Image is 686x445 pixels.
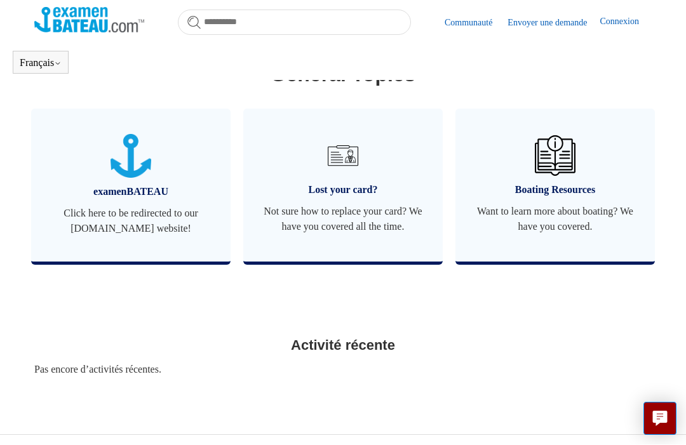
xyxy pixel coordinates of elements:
input: Rechercher [178,10,411,36]
img: 01JHREV2E6NG3DHE8VTG8QH796 [535,136,575,176]
span: Want to learn more about boating? We have you covered. [474,204,636,235]
a: examenBATEAU Click here to be redirected to our [DOMAIN_NAME] website! [31,109,231,262]
img: 01JTNN85WSQ5FQ6HNXPDSZ7SRA [111,135,151,178]
a: Lost your card? Not sure how to replace your card? We have you covered all the time. [243,109,443,262]
div: Pas encore d’activités récentes. [34,362,652,378]
button: Français [20,58,62,69]
a: Connexion [600,15,652,30]
span: Lost your card? [262,183,424,198]
a: Boating Resources Want to learn more about boating? We have you covered. [455,109,655,262]
img: 01JRG6G4NA4NJ1BVG8MJM761YH [323,136,363,176]
button: Live chat [643,402,676,435]
span: Not sure how to replace your card? We have you covered all the time. [262,204,424,235]
img: Page d’accueil du Centre d’aide Examen Bateau [34,8,144,33]
a: Envoyer une demande [508,17,600,30]
a: Communauté [445,17,505,30]
h2: Activité récente [34,335,652,356]
span: Boating Resources [474,183,636,198]
span: Click here to be redirected to our [DOMAIN_NAME] website! [50,206,212,237]
span: examenBATEAU [50,185,212,200]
